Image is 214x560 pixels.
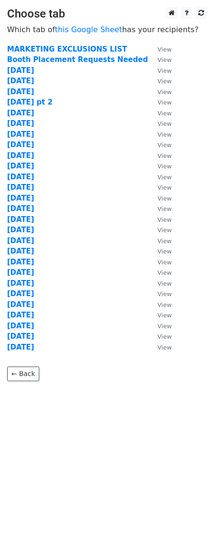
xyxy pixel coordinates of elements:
[157,56,171,63] small: View
[157,131,171,138] small: View
[7,119,34,128] a: [DATE]
[148,130,171,139] a: View
[148,247,171,255] a: View
[7,109,34,117] a: [DATE]
[7,279,34,288] a: [DATE]
[148,332,171,341] a: View
[7,55,148,64] a: Booth Placement Requests Needed
[7,173,34,181] a: [DATE]
[148,204,171,213] a: View
[157,110,171,117] small: View
[148,215,171,224] a: View
[148,258,171,266] a: View
[7,343,34,351] strong: [DATE]
[157,227,171,234] small: View
[157,67,171,74] small: View
[157,312,171,319] small: View
[7,300,34,309] a: [DATE]
[148,77,171,85] a: View
[148,45,171,53] a: View
[7,247,34,255] a: [DATE]
[148,87,171,96] a: View
[148,194,171,202] a: View
[7,183,34,192] a: [DATE]
[157,88,171,96] small: View
[157,141,171,149] small: View
[7,140,34,149] a: [DATE]
[157,290,171,297] small: View
[148,289,171,298] a: View
[148,300,171,309] a: View
[148,140,171,149] a: View
[157,269,171,276] small: View
[7,289,34,298] a: [DATE]
[148,119,171,128] a: View
[7,322,34,330] a: [DATE]
[7,204,34,213] a: [DATE]
[157,99,171,106] small: View
[148,311,171,319] a: View
[148,55,171,64] a: View
[157,184,171,191] small: View
[157,344,171,351] small: View
[157,248,171,255] small: View
[7,130,34,139] a: [DATE]
[7,215,34,224] a: [DATE]
[7,367,39,381] a: ← Back
[157,163,171,170] small: View
[55,25,122,34] a: this Google Sheet
[7,98,53,106] a: [DATE] pt 2
[157,280,171,287] small: View
[7,66,34,75] a: [DATE]
[7,87,34,96] a: [DATE]
[157,216,171,223] small: View
[7,77,34,85] a: [DATE]
[7,258,34,266] a: [DATE]
[7,151,34,160] a: [DATE]
[7,311,34,319] a: [DATE]
[7,332,34,341] a: [DATE]
[157,174,171,181] small: View
[7,45,127,53] a: MARKETING EXCLUSIONS LIST
[157,195,171,202] small: View
[148,109,171,117] a: View
[7,162,34,170] a: [DATE]
[7,194,34,202] a: [DATE]
[148,226,171,234] a: View
[7,226,34,234] a: [DATE]
[157,120,171,127] small: View
[157,205,171,212] small: View
[7,25,207,35] p: Which tab of has your recipients?
[148,236,171,245] a: View
[148,173,171,181] a: View
[7,268,34,277] a: [DATE]
[157,333,171,340] small: View
[148,162,171,170] a: View
[157,259,171,266] small: View
[157,237,171,245] small: View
